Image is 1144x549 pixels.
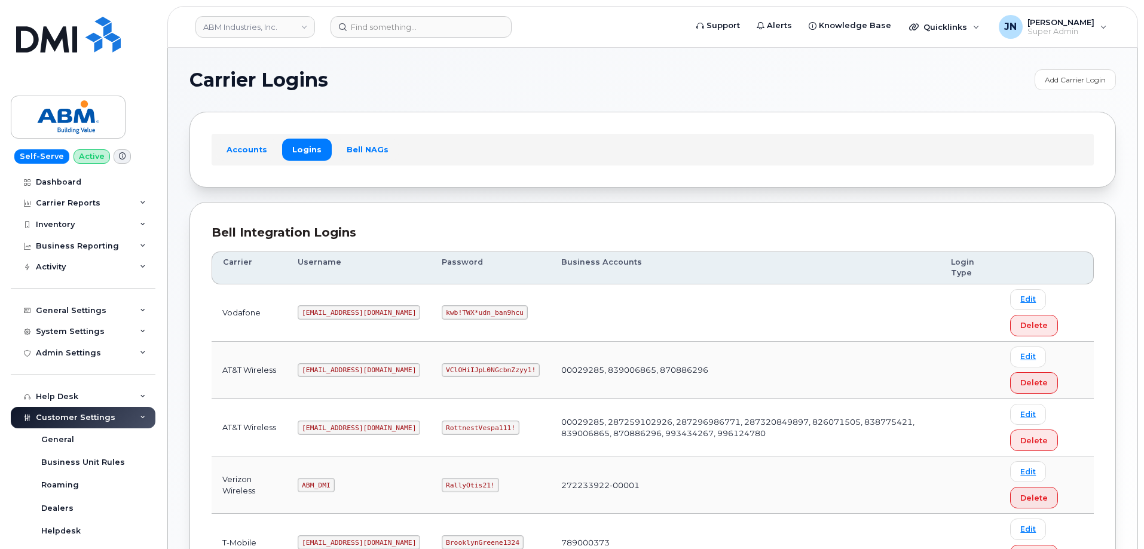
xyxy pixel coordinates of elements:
div: Bell Integration Logins [212,224,1094,241]
a: Add Carrier Login [1035,69,1116,90]
span: Delete [1020,320,1048,331]
a: Logins [282,139,332,160]
button: Delete [1010,315,1058,336]
a: Bell NAGs [337,139,399,160]
a: Edit [1010,461,1046,482]
th: Carrier [212,252,287,284]
span: Carrier Logins [189,71,328,89]
td: 00029285, 839006865, 870886296 [550,342,940,399]
code: [EMAIL_ADDRESS][DOMAIN_NAME] [298,363,420,378]
a: Edit [1010,289,1046,310]
code: [EMAIL_ADDRESS][DOMAIN_NAME] [298,421,420,435]
code: kwb!TWX*udn_ban9hcu [442,305,527,320]
button: Delete [1010,430,1058,451]
td: AT&T Wireless [212,399,287,456]
button: Delete [1010,372,1058,394]
td: 00029285, 287259102926, 287296986771, 287320849897, 826071505, 838775421, 839006865, 870886296, 9... [550,399,940,456]
button: Delete [1010,487,1058,508]
code: ABM_DMI [298,478,334,492]
th: Username [287,252,431,284]
code: RottnestVespa111! [442,421,519,435]
span: Delete [1020,492,1048,504]
a: Edit [1010,404,1046,425]
td: 272233922-00001 [550,456,940,514]
code: [EMAIL_ADDRESS][DOMAIN_NAME] [298,305,420,320]
th: Password [431,252,550,284]
td: Vodafone [212,284,287,342]
td: AT&T Wireless [212,342,287,399]
code: RallyOtis21! [442,478,498,492]
span: Delete [1020,377,1048,388]
a: Accounts [216,139,277,160]
span: Delete [1020,435,1048,446]
th: Business Accounts [550,252,940,284]
a: Edit [1010,519,1046,539]
th: Login Type [940,252,999,284]
a: Edit [1010,346,1046,367]
td: Verizon Wireless [212,456,287,514]
code: VClOHiIJpL0NGcbnZzyy1! [442,363,540,378]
